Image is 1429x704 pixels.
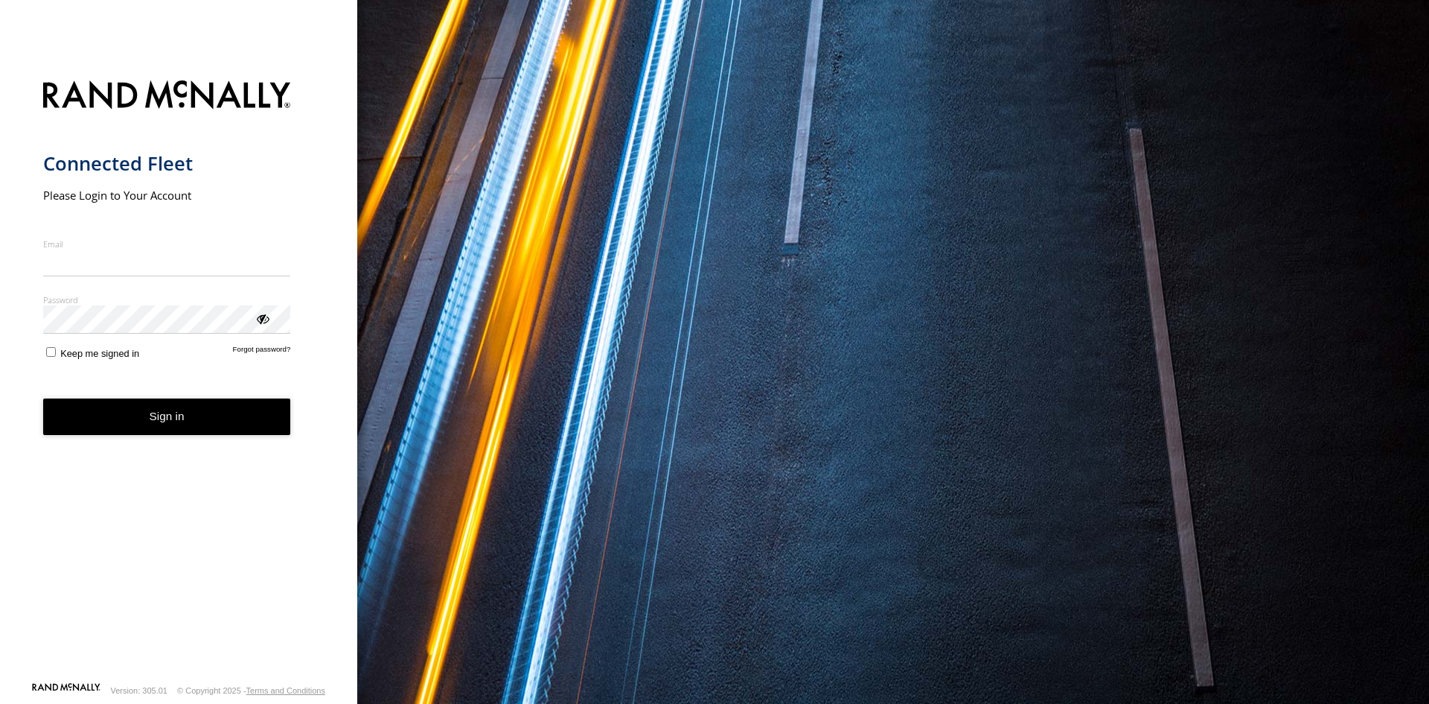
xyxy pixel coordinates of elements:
div: © Copyright 2025 - [177,686,325,695]
div: ViewPassword [255,311,269,326]
form: main [43,72,315,682]
img: Rand McNally [43,77,291,115]
h2: Please Login to Your Account [43,188,291,203]
input: Keep me signed in [46,347,56,357]
a: Terms and Conditions [246,686,325,695]
div: Version: 305.01 [111,686,167,695]
a: Visit our Website [32,683,100,698]
h1: Connected Fleet [43,151,291,176]
label: Password [43,294,291,305]
span: Keep me signed in [60,348,139,359]
button: Sign in [43,399,291,435]
a: Forgot password? [233,345,291,359]
label: Email [43,238,291,250]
